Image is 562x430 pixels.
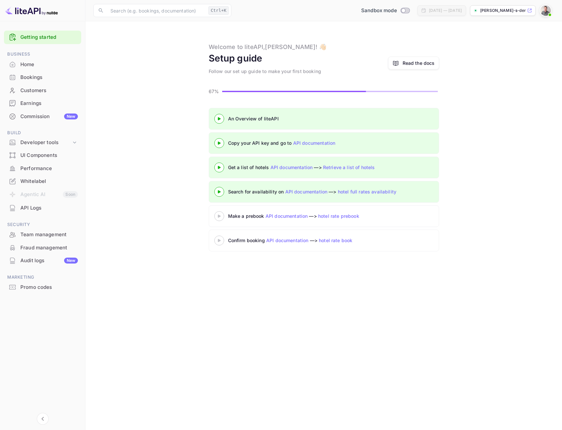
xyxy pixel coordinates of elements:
[4,97,81,109] a: Earnings
[319,238,352,243] a: hotel rate book
[4,202,81,214] a: API Logs
[4,175,81,187] a: Whitelabel
[20,178,78,185] div: Whitelabel
[20,165,78,172] div: Performance
[338,189,396,194] a: hotel full rates availability
[4,254,81,266] a: Audit logsNew
[20,139,71,146] div: Developer tools
[20,284,78,291] div: Promo codes
[20,113,78,120] div: Commission
[4,71,81,84] div: Bookings
[4,51,81,58] span: Business
[266,238,309,243] a: API documentation
[20,231,78,239] div: Team management
[4,175,81,188] div: Whitelabel
[4,281,81,294] div: Promo codes
[323,164,375,170] a: Retrieve a list of hotels
[5,5,58,16] img: LiteAPI logo
[4,84,81,96] a: Customers
[20,257,78,265] div: Audit logs
[228,139,392,146] div: Copy your API key and go to
[209,51,263,65] div: Setup guide
[4,84,81,97] div: Customers
[4,241,81,254] a: Fraud management
[359,7,412,14] div: Switch to Production mode
[20,152,78,159] div: UI Components
[4,71,81,83] a: Bookings
[20,204,78,212] div: API Logs
[20,61,78,68] div: Home
[403,60,435,66] a: Read the docs
[293,140,336,146] a: API documentation
[37,413,49,425] button: Collapse navigation
[4,97,81,110] div: Earnings
[20,34,78,41] a: Getting started
[64,114,78,119] div: New
[20,74,78,81] div: Bookings
[4,129,81,137] span: Build
[4,58,81,71] div: Home
[388,57,439,69] a: Read the docs
[4,110,81,123] div: CommissionNew
[4,137,81,148] div: Developer tools
[20,87,78,94] div: Customers
[228,213,392,219] div: Make a prebook —>
[228,115,392,122] div: An Overview of liteAPI
[4,162,81,174] a: Performance
[4,228,81,241] div: Team management
[361,7,397,14] span: Sandbox mode
[4,221,81,228] span: Security
[208,6,229,15] div: Ctrl+K
[209,88,220,95] p: 67%
[228,188,458,195] div: Search for availability on —>
[4,149,81,162] div: UI Components
[4,58,81,70] a: Home
[209,68,321,75] div: Follow our set up guide to make your first booking
[4,149,81,161] a: UI Components
[4,31,81,44] div: Getting started
[318,213,359,219] a: hotel rate prebook
[228,237,392,244] div: Confirm booking —>
[106,4,206,17] input: Search (e.g. bookings, documentation)
[64,258,78,264] div: New
[480,8,526,13] p: [PERSON_NAME]-s-derberg-xwcte...
[20,244,78,252] div: Fraud management
[4,162,81,175] div: Performance
[4,274,81,281] span: Marketing
[285,189,328,194] a: API documentation
[20,100,78,107] div: Earnings
[540,5,551,16] img: Mikael Söderberg
[4,254,81,267] div: Audit logsNew
[270,164,313,170] a: API documentation
[4,281,81,293] a: Promo codes
[209,42,326,51] div: Welcome to liteAPI, [PERSON_NAME] ! 👋🏻
[4,228,81,240] a: Team management
[266,213,308,219] a: API documentation
[429,8,462,13] div: [DATE] — [DATE]
[228,164,392,171] div: Get a list of hotels —>
[4,110,81,122] a: CommissionNew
